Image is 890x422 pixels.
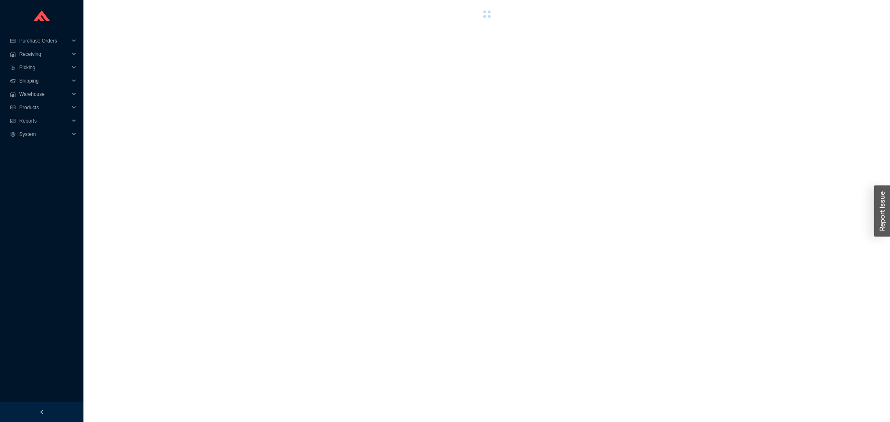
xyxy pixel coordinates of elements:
span: read [10,105,16,110]
span: Picking [19,61,69,74]
span: fund [10,118,16,123]
span: Shipping [19,74,69,88]
span: Products [19,101,69,114]
span: Receiving [19,48,69,61]
span: Warehouse [19,88,69,101]
span: Purchase Orders [19,34,69,48]
span: setting [10,132,16,137]
span: System [19,128,69,141]
span: Reports [19,114,69,128]
span: credit-card [10,38,16,43]
span: left [39,409,44,414]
